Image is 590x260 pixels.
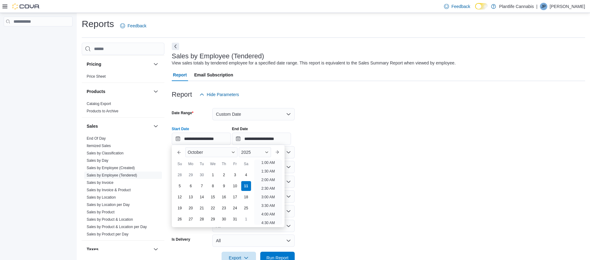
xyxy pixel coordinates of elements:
[174,147,184,157] button: Previous Month
[172,133,231,145] input: Press the down key to enter a popover containing a calendar. Press the escape key to close the po...
[82,73,164,83] div: Pricing
[87,224,147,229] span: Sales by Product & Location per Day
[175,181,185,191] div: day-5
[87,151,124,155] a: Sales by Classification
[172,60,456,66] div: View sales totals by tendered employee for a specified date range. This report is equivalent to t...
[232,126,248,131] label: End Date
[87,203,130,207] a: Sales by Location per Day
[87,166,135,170] a: Sales by Employee (Created)
[499,3,534,10] p: Plantlife Cannabis
[241,181,251,191] div: day-11
[87,136,106,141] a: End Of Day
[230,192,240,202] div: day-17
[241,192,251,202] div: day-18
[87,109,118,113] a: Products to Archive
[152,246,159,253] button: Taxes
[172,126,189,131] label: Start Date
[208,170,218,180] div: day-1
[87,188,131,192] span: Sales by Invoice & Product
[212,235,295,247] button: All
[241,203,251,213] div: day-25
[254,160,282,225] ul: Time
[451,3,470,10] span: Feedback
[259,219,277,227] li: 4:30 AM
[152,88,159,95] button: Products
[230,203,240,213] div: day-24
[87,246,151,252] button: Taxes
[259,185,277,192] li: 2:30 AM
[82,100,164,117] div: Products
[87,158,108,163] a: Sales by Day
[197,170,207,180] div: day-30
[208,159,218,169] div: We
[87,109,118,114] span: Products to Archive
[82,135,164,240] div: Sales
[175,192,185,202] div: day-12
[87,210,115,215] span: Sales by Product
[259,193,277,201] li: 3:00 AM
[475,3,488,10] input: Dark Mode
[12,3,40,10] img: Cova
[286,179,291,184] button: Open list of options
[87,217,133,222] a: Sales by Product & Location
[286,194,291,199] button: Open list of options
[175,214,185,224] div: day-26
[87,123,98,129] h3: Sales
[186,203,196,213] div: day-20
[219,170,229,180] div: day-2
[87,144,111,148] a: Itemized Sales
[87,165,135,170] span: Sales by Employee (Created)
[172,111,194,115] label: Date Range
[241,170,251,180] div: day-4
[87,123,151,129] button: Sales
[175,170,185,180] div: day-28
[259,211,277,218] li: 4:00 AM
[232,133,291,145] input: Press the down key to open a popover containing a calendar.
[87,232,128,236] a: Sales by Product per Day
[87,225,147,229] a: Sales by Product & Location per Day
[272,147,282,157] button: Next month
[197,203,207,213] div: day-21
[186,159,196,169] div: Mo
[550,3,585,10] p: [PERSON_NAME]
[241,150,251,155] span: 2025
[259,159,277,166] li: 1:00 AM
[197,181,207,191] div: day-7
[87,88,151,95] button: Products
[259,168,277,175] li: 1:30 AM
[230,159,240,169] div: Fr
[128,23,146,29] span: Feedback
[208,214,218,224] div: day-29
[186,192,196,202] div: day-13
[186,214,196,224] div: day-27
[87,74,106,79] a: Price Sheet
[219,203,229,213] div: day-23
[230,214,240,224] div: day-31
[87,246,99,252] h3: Taxes
[87,88,105,95] h3: Products
[87,158,108,163] span: Sales by Day
[219,181,229,191] div: day-9
[541,3,546,10] span: JP
[286,165,291,169] button: Open list of options
[152,122,159,130] button: Sales
[219,159,229,169] div: Th
[87,188,131,192] a: Sales by Invoice & Product
[87,180,113,185] span: Sales by Invoice
[172,52,264,60] h3: Sales by Employee (Tendered)
[118,20,149,32] a: Feedback
[186,170,196,180] div: day-29
[219,214,229,224] div: day-30
[286,150,291,155] button: Open list of options
[172,91,192,98] h3: Report
[197,159,207,169] div: Tu
[175,159,185,169] div: Su
[4,28,73,42] nav: Complex example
